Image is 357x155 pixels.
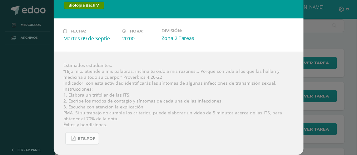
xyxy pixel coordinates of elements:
[65,132,99,145] a: ETS.pdf
[78,136,96,141] span: ETS.pdf
[161,35,215,42] div: Zona 2 Tareas
[71,29,86,33] span: Fecha:
[130,29,144,33] span: Hora:
[161,28,215,33] label: División:
[64,2,104,9] span: Biología Bach V
[122,35,156,42] div: 20:00
[54,52,304,155] div: Estimados estudiantes. “Hijo mío, atiende a mis palabras; inclina tu oído a mis razones... Porque...
[64,35,117,42] div: Martes 09 de Septiembre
